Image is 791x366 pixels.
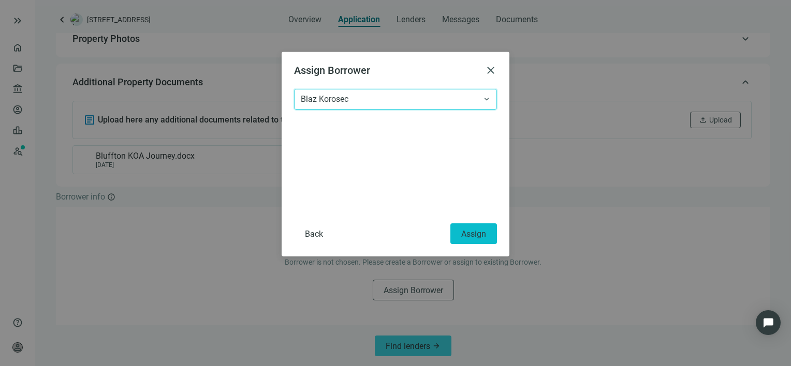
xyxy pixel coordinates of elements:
[450,223,497,244] button: Assign
[756,310,781,335] div: Open Intercom Messenger
[461,229,486,239] span: Assign
[485,64,497,77] button: close
[301,89,348,109] span: Blaz Korosec
[305,229,323,239] span: Back
[294,223,334,244] button: Back
[294,64,370,77] span: Assign Borrower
